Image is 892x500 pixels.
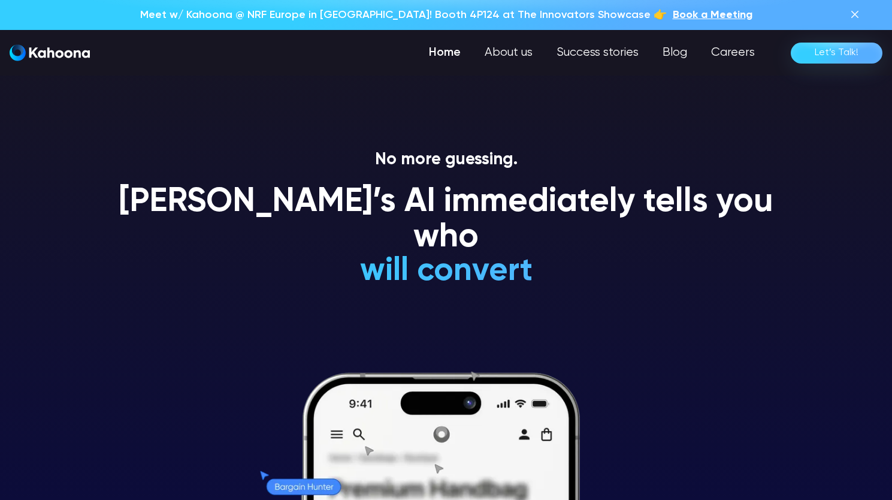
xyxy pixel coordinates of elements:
[417,41,473,65] a: Home
[270,254,622,289] h1: will convert
[473,41,545,65] a: About us
[791,43,882,64] a: Let’s Talk!
[105,185,788,256] h1: [PERSON_NAME]’s AI immediately tells you who
[699,41,767,65] a: Careers
[651,41,699,65] a: Blog
[815,43,858,62] div: Let’s Talk!
[545,41,651,65] a: Success stories
[10,44,90,61] img: Kahoona logo white
[105,150,788,170] p: No more guessing.
[673,10,752,20] span: Book a Meeting
[10,44,90,62] a: home
[140,7,667,23] p: Meet w/ Kahoona @ NRF Europe in [GEOGRAPHIC_DATA]! Booth 4P124 at The Innovators Showcase 👉
[673,7,752,23] a: Book a Meeting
